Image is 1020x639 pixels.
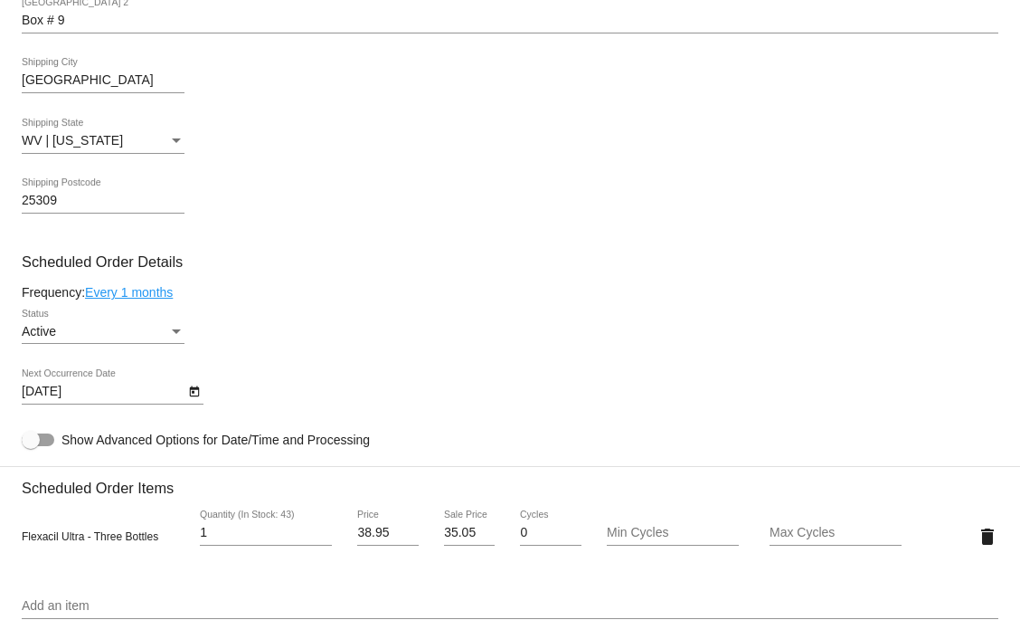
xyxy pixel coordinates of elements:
input: Quantity (In Stock: 43) [200,526,332,540]
a: Every 1 months [85,285,173,300]
div: Frequency: [22,285,998,300]
button: Open calendar [184,381,203,400]
span: Show Advanced Options for Date/Time and Processing [61,431,370,449]
input: Shipping Postcode [22,194,184,208]
mat-select: Shipping State [22,134,184,148]
input: Next Occurrence Date [22,385,184,399]
span: WV | [US_STATE] [22,133,123,148]
mat-select: Status [22,325,184,339]
input: Cycles [520,526,581,540]
input: Shipping Street 2 [22,14,998,28]
input: Sale Price [444,526,495,540]
input: Add an item [22,599,998,614]
input: Price [357,526,418,540]
span: Active [22,324,56,339]
mat-icon: delete [977,526,998,548]
input: Shipping City [22,73,184,88]
h3: Scheduled Order Items [22,466,998,497]
h3: Scheduled Order Details [22,253,998,271]
input: Min Cycles [607,526,739,540]
input: Max Cycles [770,526,902,540]
span: Flexacil Ultra - Three Bottles [22,530,158,543]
